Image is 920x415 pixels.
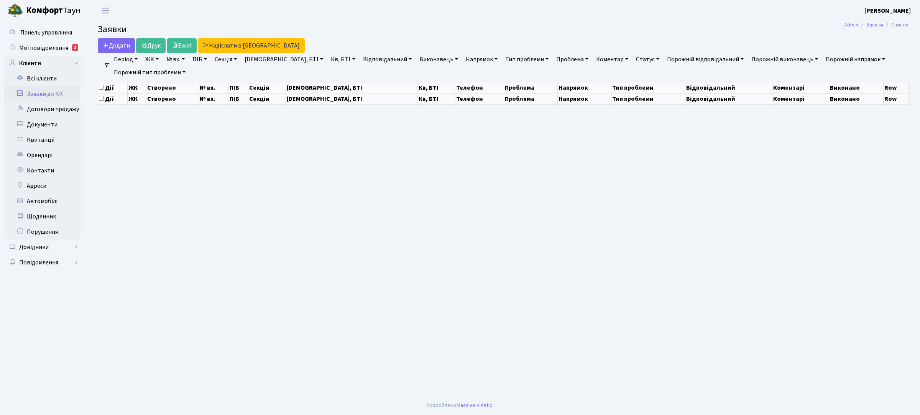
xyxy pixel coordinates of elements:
[4,163,80,178] a: Контакти
[248,82,286,93] th: Секція
[229,82,248,93] th: ПІБ
[558,82,611,93] th: Напрямок
[883,21,909,29] li: Список
[829,82,884,93] th: Виконано
[4,40,80,56] a: Мої повідомлення1
[866,21,883,29] a: Заявки
[553,53,591,66] a: Проблема
[248,93,286,104] th: Секція
[558,93,611,104] th: Напрямок
[864,7,911,15] b: [PERSON_NAME]
[4,224,80,239] a: Порушення
[427,401,493,410] div: Розроблено .
[4,255,80,270] a: Повідомлення
[142,53,162,66] a: ЖК
[664,53,747,66] a: Порожній відповідальний
[19,44,68,52] span: Мої повідомлення
[748,53,821,66] a: Порожній виконавець
[823,53,888,66] a: Порожній напрямок
[772,82,829,93] th: Коментарі
[457,401,492,409] a: Massive Kinetic
[199,93,228,104] th: № вх.
[504,82,558,93] th: Проблема
[167,38,197,53] a: Excel
[416,53,461,66] a: Виконавець
[146,93,199,104] th: Створено
[4,71,80,86] a: Всі клієнти
[286,82,418,93] th: [DEMOGRAPHIC_DATA], БТІ
[111,53,141,66] a: Період
[844,21,858,29] a: Admin
[829,93,884,104] th: Виконано
[103,41,130,50] span: Додати
[96,4,115,17] button: Переключити навігацію
[4,148,80,163] a: Орендарі
[4,25,80,40] a: Панель управління
[4,102,80,117] a: Договори продажу
[685,93,772,104] th: Відповідальний
[20,28,72,37] span: Панель управління
[189,53,210,66] a: ПІБ
[4,117,80,132] a: Документи
[884,82,909,93] th: Row
[4,209,80,224] a: Щоденник
[360,53,415,66] a: Відповідальний
[4,86,80,102] a: Заявки до КК
[286,93,418,104] th: [DEMOGRAPHIC_DATA], БТІ
[884,93,909,104] th: Row
[26,4,80,17] span: Таун
[833,17,920,33] nav: breadcrumb
[198,38,305,53] a: Надіслати в [GEOGRAPHIC_DATA]
[593,53,631,66] a: Коментар
[611,93,685,104] th: Тип проблеми
[633,53,662,66] a: Статус
[136,38,166,53] a: Друк
[127,82,146,93] th: ЖК
[504,93,558,104] th: Проблема
[772,93,829,104] th: Коментарі
[98,82,128,93] th: Дії
[242,53,326,66] a: [DEMOGRAPHIC_DATA], БТІ
[26,4,63,16] b: Комфорт
[229,93,248,104] th: ПІБ
[502,53,552,66] a: Тип проблеми
[163,53,188,66] a: № вх.
[4,132,80,148] a: Квитанції
[199,82,228,93] th: № вх.
[98,23,127,36] span: Заявки
[864,6,911,15] a: [PERSON_NAME]
[212,53,240,66] a: Секція
[418,93,455,104] th: Кв, БТІ
[127,93,146,104] th: ЖК
[455,93,504,104] th: Телефон
[418,82,455,93] th: Кв, БТІ
[4,194,80,209] a: Автомобілі
[463,53,501,66] a: Напрямок
[4,56,80,71] a: Клієнти
[611,82,685,93] th: Тип проблеми
[98,93,128,104] th: Дії
[328,53,358,66] a: Кв, БТІ
[72,44,78,51] div: 1
[146,82,199,93] th: Створено
[98,38,135,53] a: Додати
[685,82,772,93] th: Відповідальний
[4,239,80,255] a: Довідники
[455,82,504,93] th: Телефон
[111,66,189,79] a: Порожній тип проблеми
[4,178,80,194] a: Адреси
[8,3,23,18] img: logo.png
